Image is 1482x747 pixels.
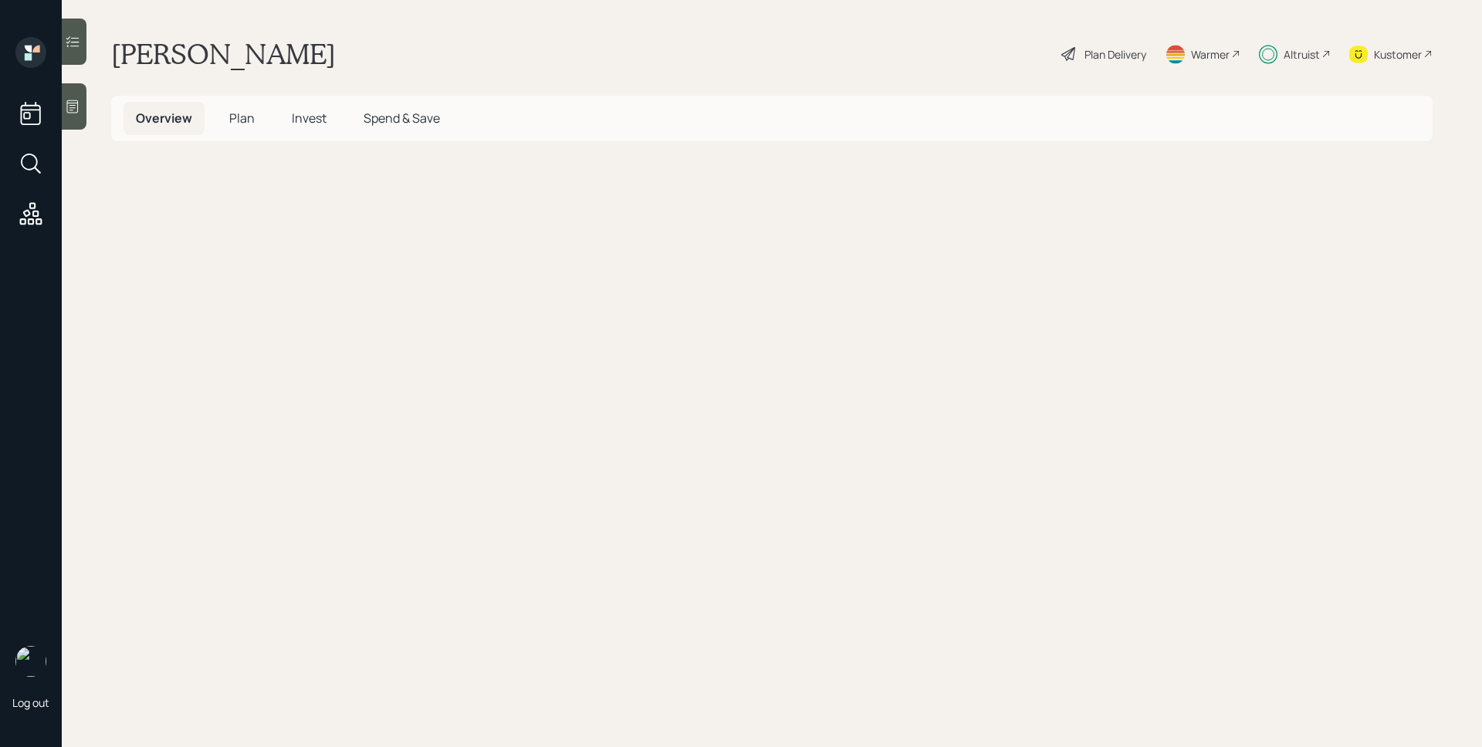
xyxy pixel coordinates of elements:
div: Log out [12,695,49,710]
span: Plan [229,110,255,127]
div: Altruist [1284,46,1320,63]
h1: [PERSON_NAME] [111,37,336,71]
span: Overview [136,110,192,127]
span: Invest [292,110,327,127]
div: Plan Delivery [1084,46,1146,63]
div: Warmer [1191,46,1230,63]
img: james-distasi-headshot.png [15,646,46,677]
span: Spend & Save [364,110,440,127]
div: Kustomer [1374,46,1422,63]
